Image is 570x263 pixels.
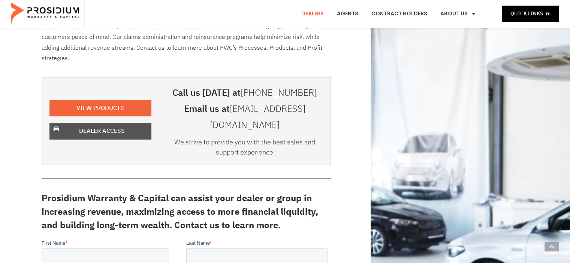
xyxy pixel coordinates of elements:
[79,126,125,137] span: Dealer Access
[210,102,305,132] a: [EMAIL_ADDRESS][DOMAIN_NAME]
[145,1,168,6] span: Last Name
[166,85,323,101] h3: Call us [DATE] at
[76,103,124,114] span: View Products
[49,100,151,117] a: View Products
[166,137,323,161] div: We strive to provide you with the best sales and support experience
[510,9,543,18] span: Quick Links
[49,123,151,140] a: Dealer Access
[42,21,331,64] p: All Prosidium Warranty & Capital products are backed by ‘A’ rated insurance carriers giving you a...
[166,101,323,133] h3: Email us at
[502,6,559,22] a: Quick Links
[241,86,317,100] a: [PHONE_NUMBER]
[42,192,331,232] h3: Prosidium Warranty & Capital can assist your dealer or group in increasing revenue, maximizing ac...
